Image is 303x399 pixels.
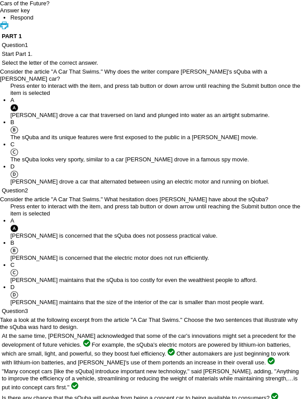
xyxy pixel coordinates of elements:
span: 3 [25,308,28,314]
li: [PERSON_NAME] maintains that the sQuba is too costly for even the wealthiest people to afford. [10,262,303,284]
span: A [10,217,14,224]
span: Start Part 1. [2,51,32,57]
p: Question [2,42,301,49]
span: D [10,163,14,170]
li: The sQuba and its unique features were first exposed to the public in a [PERSON_NAME] movie. [10,119,303,141]
img: D.gif [10,170,18,178]
img: check [71,382,78,389]
img: check [268,357,275,364]
img: C.gif [10,148,18,156]
span: D [10,284,14,290]
img: check [168,348,175,356]
li: This is the Respond Tab [10,14,303,21]
img: A_filled.gif [10,104,18,112]
p: Question [2,187,301,194]
img: D.gif [10,291,18,299]
span: Press enter to interact with the item, and press tab button or down arrow until reaching the Subm... [10,203,300,217]
img: B.gif [10,126,18,134]
p: Question [2,308,301,315]
span: 2 [25,187,28,194]
li: [PERSON_NAME] is concerned that the sQuba does not possess practical value. [10,217,303,239]
li: [PERSON_NAME] is concerned that the electric motor does not run efficiently. [10,239,303,262]
span: B [10,119,14,125]
img: check [83,340,90,347]
span: For example, the sQuba's electric motors are powered by lithium-ion batteries, which are small, l... [2,341,291,357]
img: B.gif [10,246,18,254]
span: C [10,262,14,268]
span: At the same time, [PERSON_NAME] acknowledged that some of the car's innovations might set a prece... [2,332,295,348]
img: C.gif [10,269,18,277]
span: Press enter to interact with the item, and press tab button or down arrow until reaching the Subm... [10,82,300,96]
span: B [10,239,14,246]
li: [PERSON_NAME] maintains that the size of the interior of the car is smaller than most people want. [10,284,303,306]
p: Select the letter of the correct answer. [2,59,301,66]
span: ''Many concept cars [like the sQuba] introduce important new technology,'' said [PERSON_NAME], ad... [2,368,299,391]
span: C [10,141,14,148]
img: A_filled.gif [10,224,18,232]
h3: PART 1 [2,33,301,40]
span: Other automakers are just beginning to work with lithium-ion batteries, and [PERSON_NAME]'s use o... [2,350,290,366]
li: [PERSON_NAME] drove a car that traversed on land and plunged into water as an airtight submarine. [10,97,303,119]
span: 1 [25,42,28,48]
li: [PERSON_NAME] drove a car that alternated between using an electric motor and running on biofuel. [10,163,303,185]
li: The sQuba looks very sporty, similar to a car [PERSON_NAME] drove in a famous spy movie. [10,141,303,163]
span: A [10,97,14,103]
